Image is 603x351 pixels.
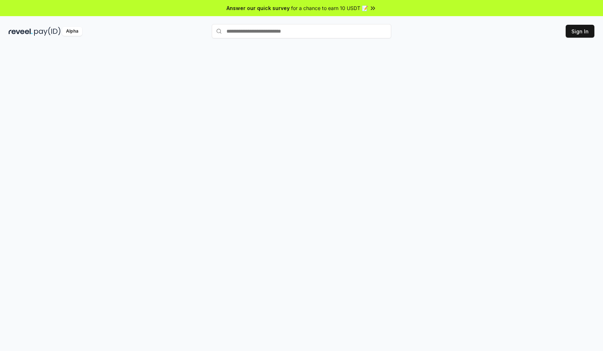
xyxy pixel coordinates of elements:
[291,4,368,12] span: for a chance to earn 10 USDT 📝
[566,25,594,38] button: Sign In
[9,27,33,36] img: reveel_dark
[62,27,82,36] div: Alpha
[34,27,61,36] img: pay_id
[226,4,290,12] span: Answer our quick survey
